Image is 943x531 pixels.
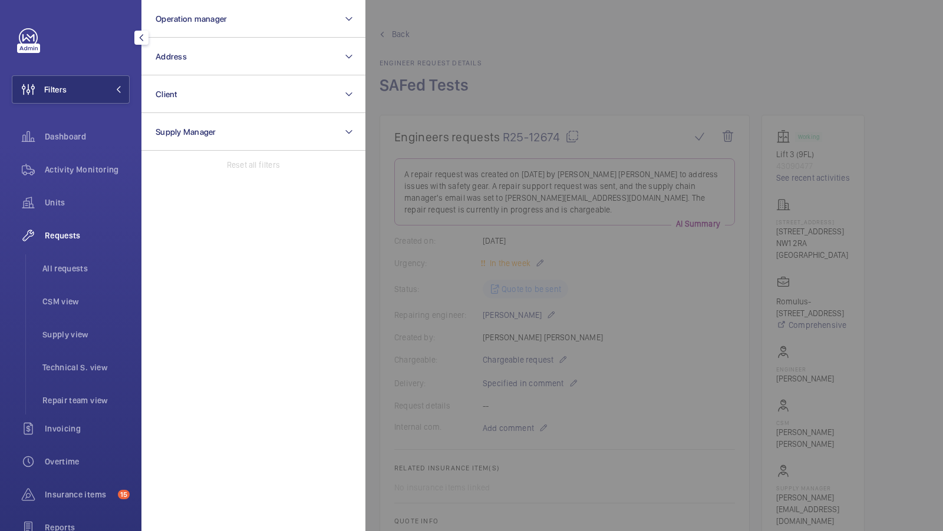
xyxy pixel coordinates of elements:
[42,263,130,274] span: All requests
[12,75,130,104] button: Filters
[45,164,130,175] span: Activity Monitoring
[42,394,130,406] span: Repair team view
[45,230,130,241] span: Requests
[42,328,130,340] span: Supply view
[45,489,113,500] span: Insurance items
[42,296,130,307] span: CSM view
[118,490,130,499] span: 15
[42,361,130,373] span: Technical S. view
[45,423,130,434] span: Invoicing
[45,456,130,467] span: Overtime
[44,84,67,95] span: Filters
[45,197,130,208] span: Units
[45,131,130,142] span: Dashboard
